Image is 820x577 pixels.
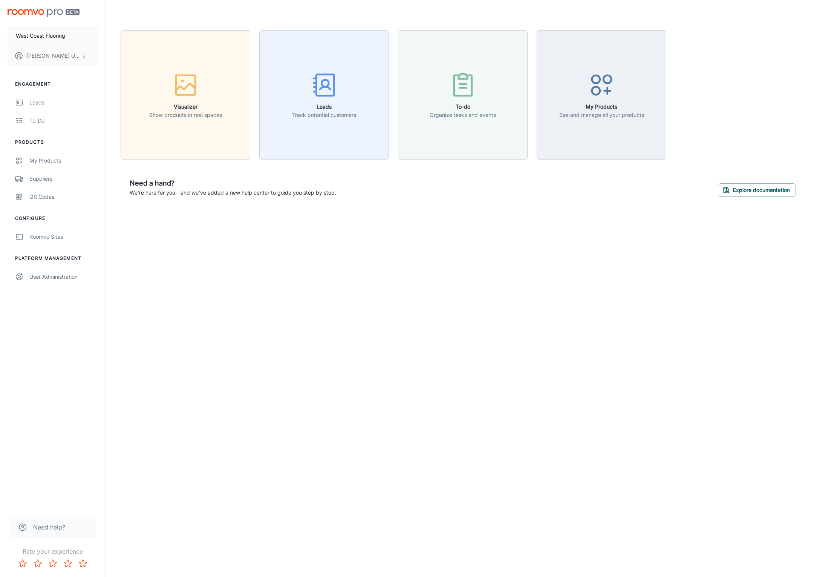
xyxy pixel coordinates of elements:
a: Explore documentation [718,186,796,193]
h6: Leads [292,103,356,111]
p: See and manage all your products [559,111,644,119]
div: To-do [29,117,98,125]
button: [PERSON_NAME] Urday [8,46,98,66]
div: Suppliers [29,175,98,183]
h6: Need a hand? [130,178,336,189]
p: Show products in real spaces [149,111,222,119]
button: West Coast Flooring [8,26,98,46]
div: Roomvo Sites [29,233,98,241]
h6: Visualizer [149,103,222,111]
h6: To-do [430,103,496,111]
p: [PERSON_NAME] Urday [26,52,80,60]
a: My ProductsSee and manage all your products [537,91,666,98]
h6: My Products [559,103,644,111]
p: We're here for you—and we've added a new help center to guide you step by step. [130,189,336,197]
button: My ProductsSee and manage all your products [537,30,666,160]
button: To-doOrganize tasks and events [398,30,528,160]
a: To-doOrganize tasks and events [398,91,528,98]
a: LeadsTrack potential customers [259,91,389,98]
button: LeadsTrack potential customers [259,30,389,160]
div: QR Codes [29,193,98,201]
button: VisualizerShow products in real spaces [121,30,250,160]
button: Explore documentation [718,183,796,197]
p: Organize tasks and events [430,111,496,119]
p: West Coast Flooring [16,32,65,40]
img: Roomvo PRO Beta [8,9,80,17]
div: Leads [29,98,98,107]
p: Track potential customers [292,111,356,119]
div: My Products [29,157,98,165]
